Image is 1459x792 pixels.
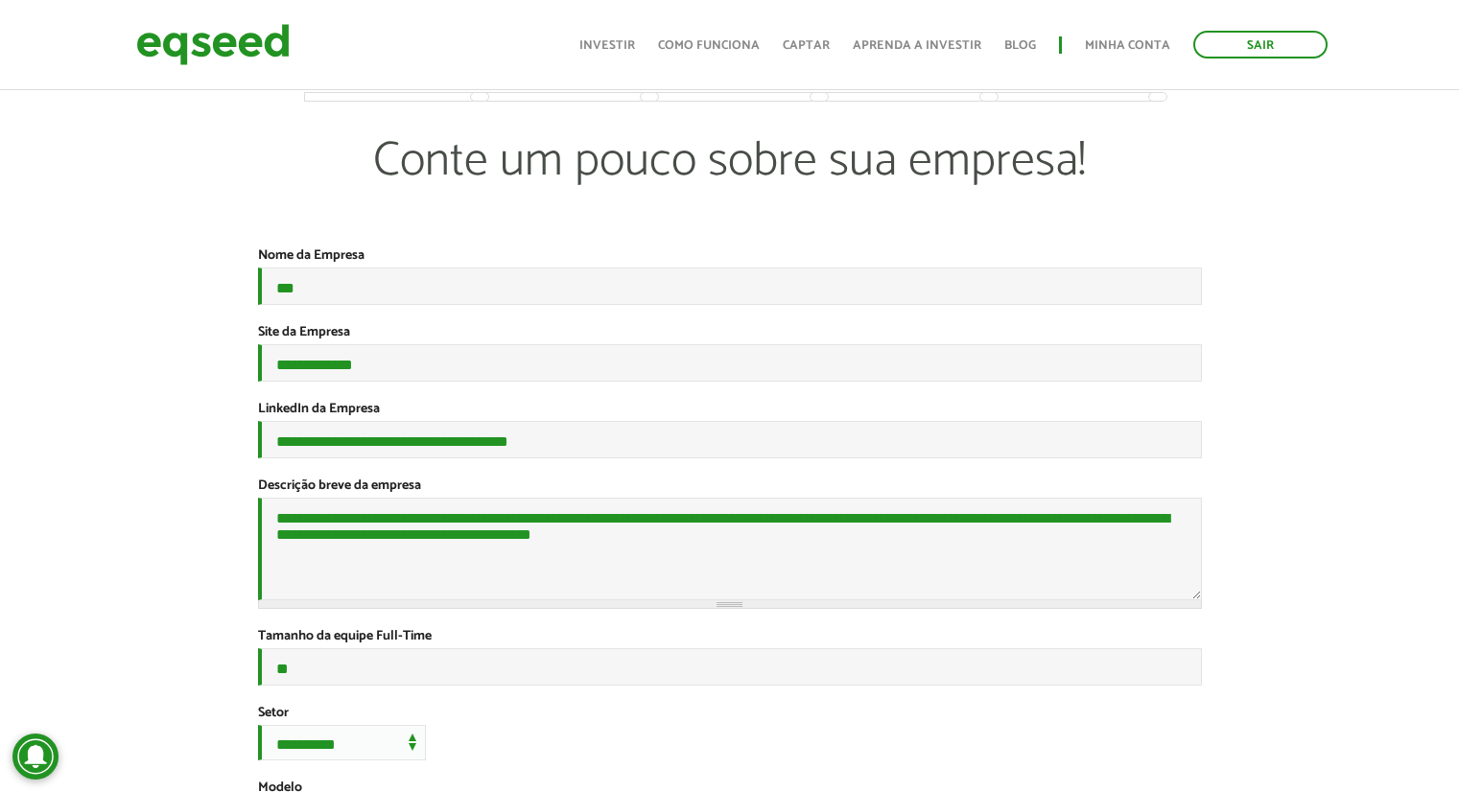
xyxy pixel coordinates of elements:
[258,630,432,643] label: Tamanho da equipe Full-Time
[579,39,635,52] a: Investir
[305,132,1155,247] p: Conte um pouco sobre sua empresa!
[258,403,380,416] label: LinkedIn da Empresa
[658,39,760,52] a: Como funciona
[136,19,290,70] img: EqSeed
[783,39,830,52] a: Captar
[258,707,289,720] label: Setor
[1085,39,1170,52] a: Minha conta
[1004,39,1036,52] a: Blog
[853,39,981,52] a: Aprenda a investir
[1193,31,1328,58] a: Sair
[258,326,350,339] label: Site da Empresa
[258,249,365,263] label: Nome da Empresa
[258,479,421,493] label: Descrição breve da empresa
